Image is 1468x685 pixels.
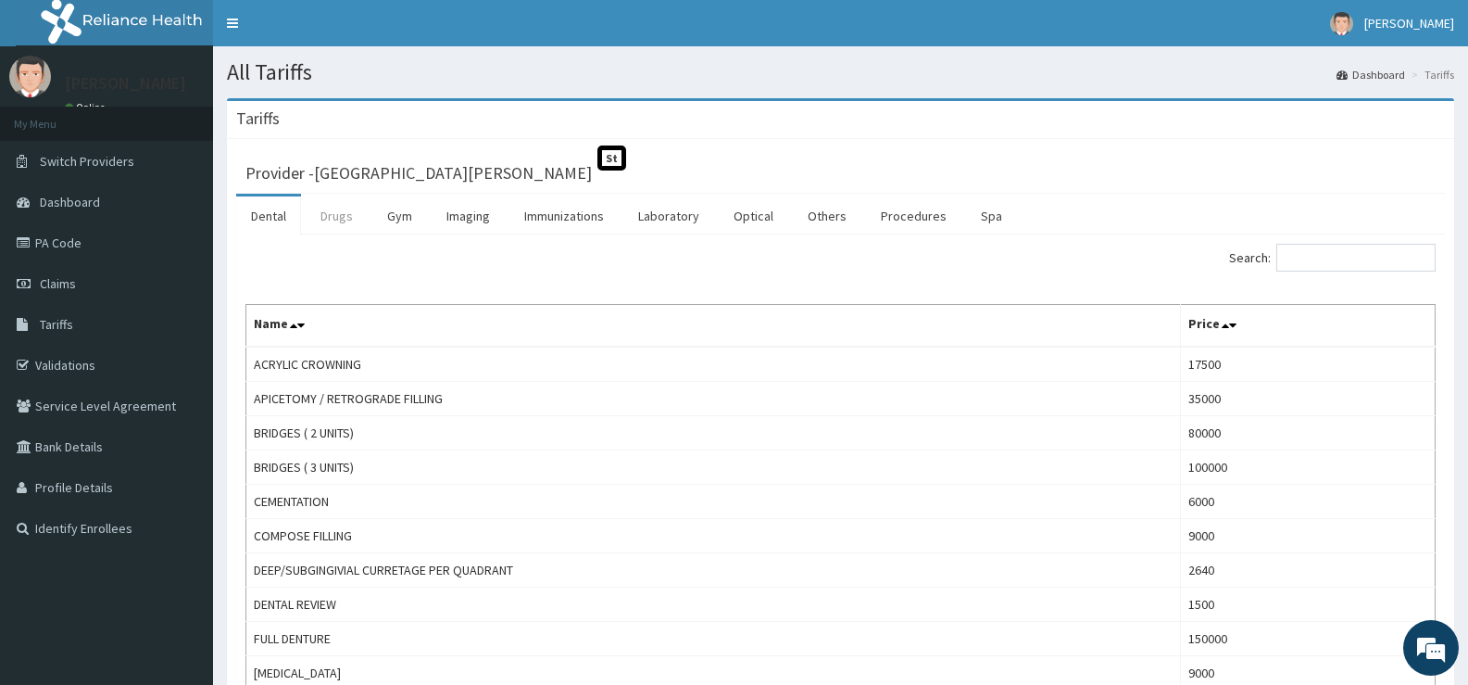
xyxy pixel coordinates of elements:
h1: All Tariffs [227,60,1454,84]
a: Procedures [866,197,961,235]
td: 35000 [1180,382,1435,416]
th: Price [1180,305,1435,348]
span: Tariffs [40,316,73,333]
label: Search: [1229,244,1436,272]
td: 1500 [1180,588,1435,622]
span: St [597,146,626,171]
td: FULL DENTURE [246,622,1181,656]
a: Dashboard [1336,67,1405,82]
a: Spa [966,197,1017,235]
input: Search: [1276,244,1436,272]
a: Others [793,197,861,235]
td: 80000 [1180,416,1435,450]
img: User Image [9,56,51,97]
span: Dashboard [40,194,100,210]
img: User Image [1330,12,1353,35]
a: Drugs [306,197,368,235]
td: 9000 [1180,519,1435,553]
td: COMPOSE FILLING [246,519,1181,553]
td: 2640 [1180,553,1435,588]
span: Switch Providers [40,153,134,170]
a: Imaging [432,197,505,235]
a: Optical [719,197,788,235]
a: Laboratory [623,197,714,235]
td: BRIDGES ( 2 UNITS) [246,416,1181,450]
td: 150000 [1180,622,1435,656]
td: 6000 [1180,485,1435,519]
td: 100000 [1180,450,1435,485]
a: Online [65,101,109,114]
a: Gym [372,197,427,235]
td: 17500 [1180,347,1435,382]
td: DEEP/SUBGINGIVIAL CURRETAGE PER QUADRANT [246,553,1181,588]
span: [PERSON_NAME] [1364,15,1454,32]
h3: Tariffs [236,110,280,127]
a: Dental [236,197,301,235]
a: Immunizations [509,197,619,235]
td: APICETOMY / RETROGRADE FILLING [246,382,1181,416]
td: CEMENTATION [246,485,1181,519]
td: DENTAL REVIEW [246,588,1181,622]
span: Claims [40,275,76,292]
th: Name [246,305,1181,348]
td: BRIDGES ( 3 UNITS) [246,450,1181,485]
td: ACRYLIC CROWNING [246,347,1181,382]
h3: Provider - [GEOGRAPHIC_DATA][PERSON_NAME] [245,165,592,182]
p: [PERSON_NAME] [65,75,186,92]
li: Tariffs [1407,67,1454,82]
